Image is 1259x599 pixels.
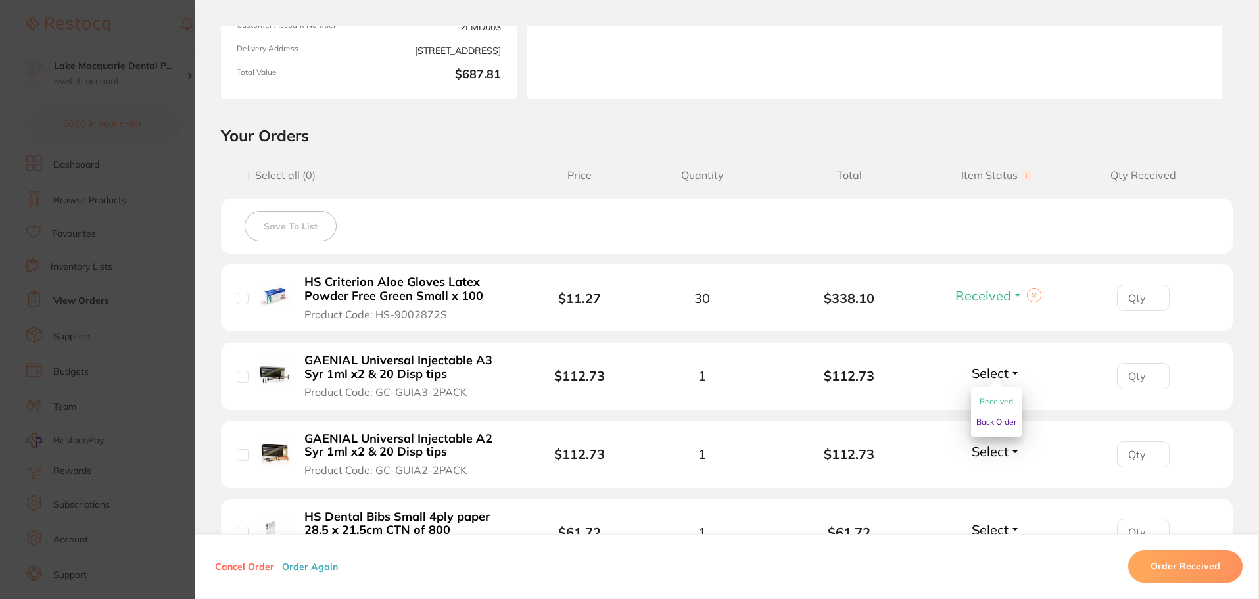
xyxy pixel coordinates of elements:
[245,211,337,241] button: Save To List
[980,396,1013,406] span: Received
[300,275,511,321] button: HS Criterion Aloe Gloves Latex Powder Free Green Small x 100 Product Code: HS-9002872S
[776,169,923,181] span: Total
[221,126,1233,145] h2: Your Orders
[304,308,447,320] span: Product Code: HS-9002872S
[976,412,1016,432] button: Back Order
[698,368,706,383] span: 1
[951,287,1027,304] button: Received
[968,443,1024,460] button: Select
[237,44,364,57] span: Delivery Address
[972,521,1009,538] span: Select
[278,561,342,573] button: Order Again
[304,276,508,302] b: HS Criterion Aloe Gloves Latex Powder Free Green Small x 100
[300,431,511,477] button: GAENIAL Universal Injectable A2 Syr 1ml x2 & 20 Disp tips Product Code: GC-GUIA2-2PACK
[300,353,511,399] button: GAENIAL Universal Injectable A3 Syr 1ml x2 & 20 Disp tips Product Code: GC-GUIA3-2PACK
[304,386,467,398] span: Product Code: GC-GUIA3-2PACK
[258,515,291,547] img: HS Dental Bibs Small 4ply paper 28.5 x 21.5cm CTN of 800
[698,525,706,540] span: 1
[776,525,923,540] b: $61.72
[249,169,316,181] span: Select all ( 0 )
[531,169,629,181] span: Price
[304,432,508,459] b: GAENIAL Universal Injectable A2 Syr 1ml x2 & 20 Disp tips
[776,446,923,462] b: $112.73
[558,524,601,540] b: $61.72
[698,446,706,462] span: 1
[1117,441,1170,467] input: Qty
[923,169,1070,181] span: Item Status
[554,446,605,462] b: $112.73
[1070,169,1217,181] span: Qty Received
[1117,285,1170,311] input: Qty
[694,291,710,306] span: 30
[374,44,501,57] span: [STREET_ADDRESS]
[1027,288,1041,302] button: Clear selection
[972,443,1009,460] span: Select
[955,287,1011,304] span: Received
[300,510,511,556] button: HS Dental Bibs Small 4ply paper 28.5 x 21.5cm CTN of 800 Product Code: HS-9884944
[211,561,278,573] button: Cancel Order
[976,417,1016,427] span: Back Order
[972,365,1009,381] span: Select
[776,291,923,306] b: $338.10
[968,521,1024,538] button: Select
[776,368,923,383] b: $112.73
[554,368,605,384] b: $112.73
[1117,519,1170,545] input: Qty
[304,354,508,381] b: GAENIAL Universal Injectable A3 Syr 1ml x2 & 20 Disp tips
[237,20,364,34] span: Customer Account Number
[968,365,1024,381] button: Select
[1117,363,1170,389] input: Qty
[558,290,601,306] b: $11.27
[258,281,291,313] img: HS Criterion Aloe Gloves Latex Powder Free Green Small x 100
[374,20,501,34] span: 2LMD003
[629,169,776,181] span: Quantity
[304,464,467,476] span: Product Code: GC-GUIA2-2PACK
[258,437,291,469] img: GAENIAL Universal Injectable A2 Syr 1ml x2 & 20 Disp tips
[980,392,1013,412] button: Received
[374,68,501,84] b: $687.81
[304,510,508,537] b: HS Dental Bibs Small 4ply paper 28.5 x 21.5cm CTN of 800
[258,358,291,391] img: GAENIAL Universal Injectable A3 Syr 1ml x2 & 20 Disp tips
[1128,551,1243,583] button: Order Received
[237,68,364,84] span: Total Value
